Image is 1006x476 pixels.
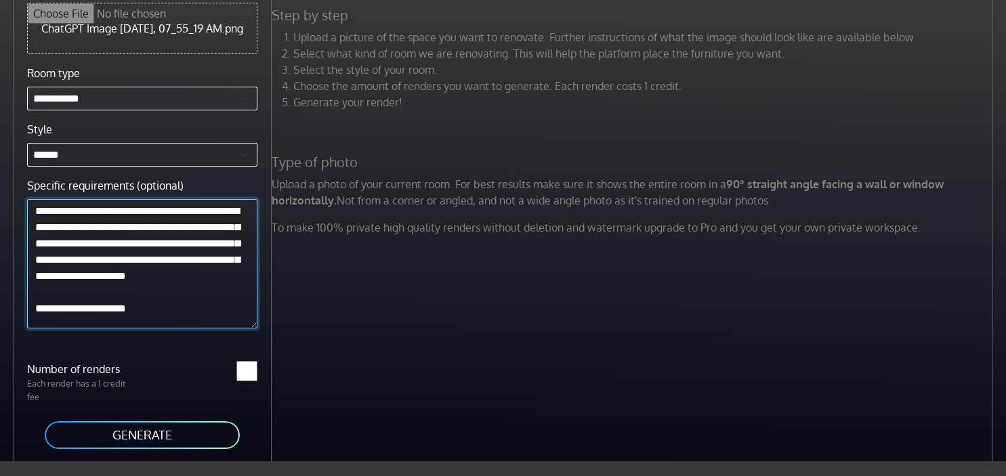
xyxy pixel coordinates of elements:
[272,177,944,207] strong: 90° straight angle facing a wall or window horizontally.
[43,420,241,450] button: GENERATE
[27,121,52,137] label: Style
[293,29,996,45] li: Upload a picture of the space you want to renovate. Further instructions of what the image should...
[19,377,142,403] p: Each render has a 1 credit fee
[264,219,1004,236] p: To make 100% private high quality renders without deletion and watermark upgrade to Pro and you g...
[27,177,184,194] label: Specific requirements (optional)
[293,45,996,62] li: Select what kind of room we are renovating. This will help the platform place the furniture you w...
[293,62,996,78] li: Select the style of your room.
[293,94,996,110] li: Generate your render!
[27,65,80,81] label: Room type
[19,361,142,377] label: Number of renders
[264,7,1004,24] h5: Step by step
[264,176,1004,209] p: Upload a photo of your current room. For best results make sure it shows the entire room in a Not...
[293,78,996,94] li: Choose the amount of renders you want to generate. Each render costs 1 credit.
[264,154,1004,171] h5: Type of photo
